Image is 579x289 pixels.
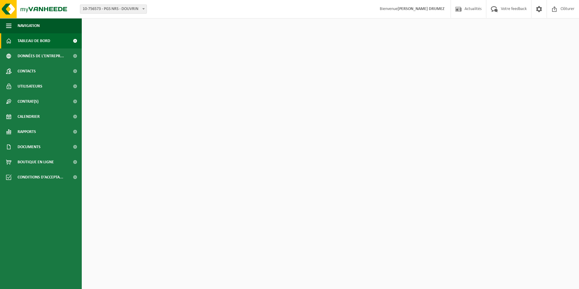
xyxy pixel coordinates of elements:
span: Conditions d'accepta... [18,170,63,185]
span: Calendrier [18,109,40,124]
span: Contacts [18,64,36,79]
span: 10-756573 - PGS NRS - DOUVRIN [80,5,147,14]
strong: [PERSON_NAME] DRUMEZ [398,7,445,11]
span: Tableau de bord [18,33,50,48]
span: Documents [18,139,41,154]
span: Données de l'entrepr... [18,48,64,64]
span: Boutique en ligne [18,154,54,170]
span: 10-756573 - PGS NRS - DOUVRIN [80,5,147,13]
span: Contrat(s) [18,94,38,109]
span: Utilisateurs [18,79,42,94]
span: Rapports [18,124,36,139]
span: Navigation [18,18,40,33]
